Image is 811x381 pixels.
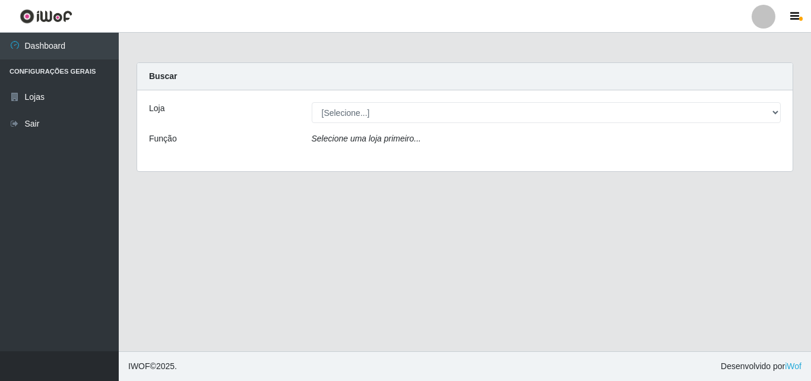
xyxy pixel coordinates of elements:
[128,360,177,373] span: © 2025 .
[785,361,802,371] a: iWof
[149,102,164,115] label: Loja
[20,9,72,24] img: CoreUI Logo
[312,134,421,143] i: Selecione uma loja primeiro...
[721,360,802,373] span: Desenvolvido por
[149,133,177,145] label: Função
[128,361,150,371] span: IWOF
[149,71,177,81] strong: Buscar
